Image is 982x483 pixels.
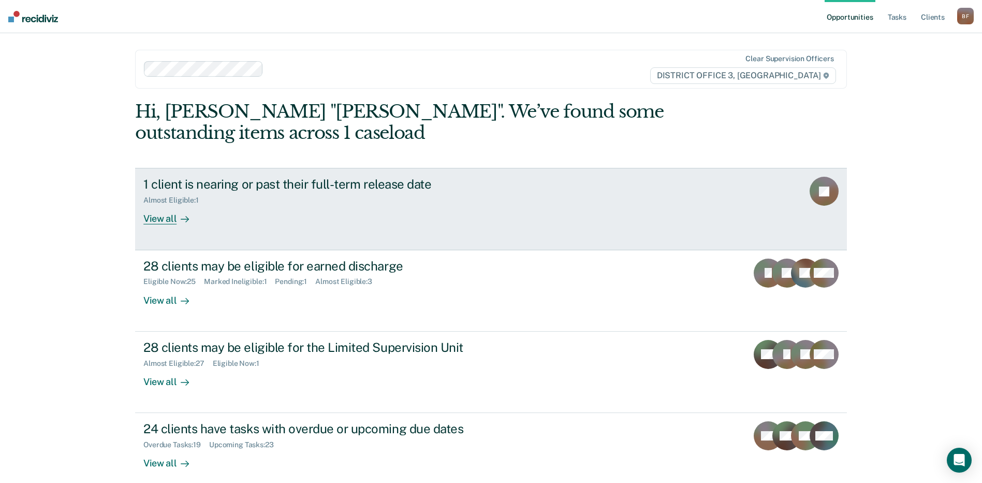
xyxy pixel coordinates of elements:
div: Upcoming Tasks : 23 [209,441,282,449]
div: Clear supervision officers [745,54,833,63]
a: 28 clients may be eligible for earned dischargeEligible Now:25Marked Ineligible:1Pending:1Almost ... [135,250,847,332]
div: Overdue Tasks : 19 [143,441,209,449]
a: 28 clients may be eligible for the Limited Supervision UnitAlmost Eligible:27Eligible Now:1View all [135,332,847,413]
div: View all [143,367,201,388]
div: Marked Ineligible : 1 [204,277,275,286]
div: B F [957,8,974,24]
div: 28 clients may be eligible for the Limited Supervision Unit [143,340,507,355]
div: 28 clients may be eligible for earned discharge [143,259,507,274]
img: Recidiviz [8,11,58,22]
div: View all [143,286,201,306]
div: View all [143,205,201,225]
div: Pending : 1 [275,277,315,286]
button: BF [957,8,974,24]
span: DISTRICT OFFICE 3, [GEOGRAPHIC_DATA] [650,67,836,84]
div: Hi, [PERSON_NAME] "[PERSON_NAME]". We’ve found some outstanding items across 1 caseload [135,101,705,144]
div: 24 clients have tasks with overdue or upcoming due dates [143,421,507,436]
div: Almost Eligible : 27 [143,359,213,368]
div: Eligible Now : 25 [143,277,204,286]
div: View all [143,449,201,470]
div: Eligible Now : 1 [213,359,268,368]
div: Open Intercom Messenger [947,448,972,473]
div: 1 client is nearing or past their full-term release date [143,177,507,192]
a: 1 client is nearing or past their full-term release dateAlmost Eligible:1View all [135,168,847,250]
div: Almost Eligible : 1 [143,196,207,205]
div: Almost Eligible : 3 [315,277,380,286]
